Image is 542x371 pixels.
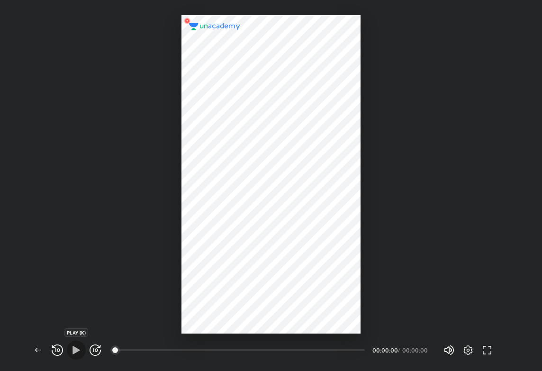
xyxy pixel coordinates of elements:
div: 00:00:00 [402,347,428,353]
img: wMgqJGBwKWe8AAAAABJRU5ErkJggg== [181,15,193,27]
div: PLAY (K) [64,328,88,337]
div: 00:00:00 [372,347,396,353]
img: logo.2a7e12a2.svg [189,23,240,30]
div: / [398,347,400,353]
